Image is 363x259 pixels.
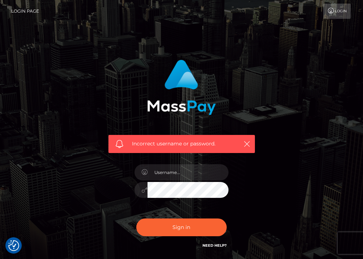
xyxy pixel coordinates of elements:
[132,140,235,148] span: Incorrect username or password.
[11,4,39,19] a: Login Page
[136,218,227,236] button: Sign in
[323,4,351,19] a: Login
[8,240,19,251] button: Consent Preferences
[8,240,19,251] img: Revisit consent button
[148,164,229,181] input: Username...
[147,60,216,115] img: MassPay Login
[202,243,227,248] a: Need Help?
